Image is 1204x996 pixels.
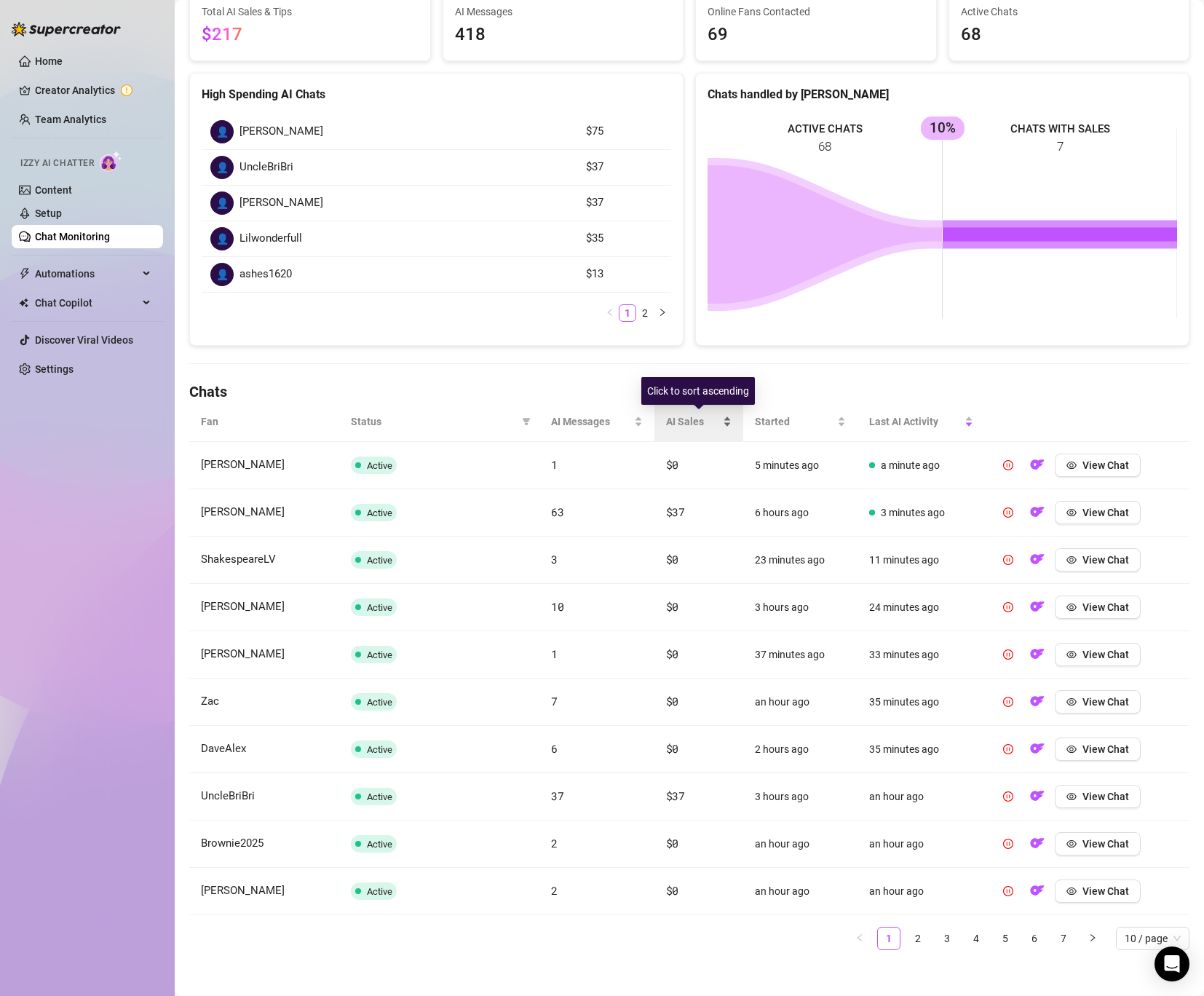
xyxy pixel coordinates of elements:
[1030,505,1045,519] img: OF
[743,821,858,868] td: an hour ago
[606,308,614,317] span: left
[586,194,662,212] article: $37
[858,726,985,773] td: 35 minutes ago
[367,839,392,850] span: Active
[858,537,985,584] td: 11 minutes ago
[994,927,1017,950] li: 5
[586,230,662,248] article: $35
[1003,791,1013,802] span: pause-circle
[1082,885,1129,897] span: View Chat
[1055,690,1141,714] button: View Chat
[743,868,858,915] td: an hour ago
[1082,601,1129,613] span: View Chat
[367,744,392,755] span: Active
[1125,928,1181,949] span: 10 / page
[551,414,631,430] span: AI Messages
[755,414,834,430] span: Started
[1088,933,1097,942] span: right
[1030,647,1045,661] img: OF
[666,694,678,708] span: $0
[35,79,151,102] a: Creator Analytics exclamation-circle
[1082,554,1129,566] span: View Chat
[1003,697,1013,707] span: pause-circle
[35,262,138,285] span: Automations
[858,773,985,821] td: an hour ago
[666,788,685,803] span: $37
[641,377,755,405] div: Click to sort ascending
[201,742,246,755] span: DaveAlex
[666,414,720,430] span: AI Sales
[1026,454,1049,477] button: OF
[210,120,234,143] div: 👤
[1055,501,1141,524] button: View Chat
[848,927,871,950] button: left
[239,159,293,176] span: UncleBriBri
[1116,927,1189,950] div: Page Size
[210,156,234,179] div: 👤
[994,928,1016,949] a: 5
[210,191,234,215] div: 👤
[35,207,62,219] a: Setup
[1026,738,1049,761] button: OF
[708,85,1177,103] div: Chats handled by [PERSON_NAME]
[743,631,858,679] td: 37 minutes ago
[858,631,985,679] td: 33 minutes ago
[1066,839,1077,849] span: eye
[210,227,234,250] div: 👤
[1026,462,1049,474] a: OF
[202,24,242,44] span: $217
[586,123,662,141] article: $75
[551,505,563,519] span: 63
[881,459,940,471] span: a minute ago
[1066,507,1077,518] span: eye
[1003,602,1013,612] span: pause-circle
[551,647,558,661] span: 1
[654,402,743,442] th: AI Sales
[201,837,264,850] span: Brownie2025
[666,741,678,756] span: $0
[367,460,392,471] span: Active
[100,151,122,172] img: AI Chatter
[877,927,900,950] li: 1
[586,266,662,283] article: $13
[1082,649,1129,660] span: View Chat
[878,928,900,949] a: 1
[743,489,858,537] td: 6 hours ago
[1030,552,1045,566] img: OF
[1026,746,1049,758] a: OF
[551,788,563,803] span: 37
[522,417,531,426] span: filter
[189,382,1189,402] h4: Chats
[551,741,558,756] span: 6
[1003,507,1013,518] span: pause-circle
[239,123,323,141] span: [PERSON_NAME]
[658,308,667,317] span: right
[1082,459,1129,471] span: View Chat
[1066,649,1077,660] span: eye
[1026,785,1049,808] button: OF
[654,304,671,322] li: Next Page
[239,266,292,283] span: ashes1620
[1030,836,1045,850] img: OF
[743,584,858,631] td: 3 hours ago
[367,507,392,518] span: Active
[201,600,285,613] span: [PERSON_NAME]
[961,21,1178,49] span: 68
[1030,457,1045,472] img: OF
[551,599,563,614] span: 10
[1026,888,1049,900] a: OF
[708,21,924,49] span: 69
[539,402,654,442] th: AI Messages
[666,599,678,614] span: $0
[1003,839,1013,849] span: pause-circle
[351,414,516,430] span: Status
[239,230,302,248] span: Lilwonderfull
[907,928,929,949] a: 2
[743,773,858,821] td: 3 hours ago
[35,184,72,196] a: Content
[19,298,28,308] img: Chat Copilot
[1003,555,1013,565] span: pause-circle
[601,304,619,322] li: Previous Page
[201,695,219,708] span: Zac
[1055,548,1141,572] button: View Chat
